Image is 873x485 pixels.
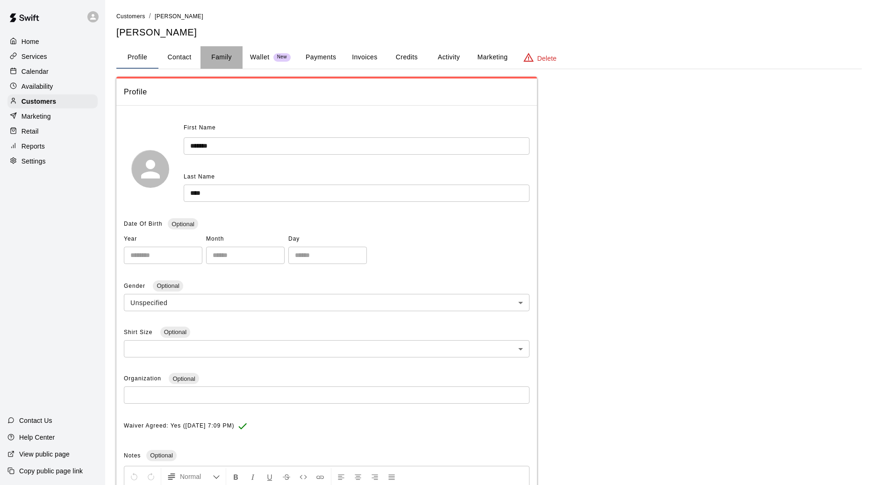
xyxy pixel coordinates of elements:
button: Profile [116,46,158,69]
span: Optional [168,221,198,228]
p: Services [21,52,47,61]
span: Optional [146,452,176,459]
span: Notes [124,452,141,459]
nav: breadcrumb [116,11,862,21]
button: Marketing [470,46,515,69]
span: Shirt Size [124,329,155,335]
a: Settings [7,154,98,168]
button: Contact [158,46,200,69]
p: View public page [19,449,70,459]
p: Help Center [19,433,55,442]
span: Customers [116,13,145,20]
button: Format Underline [262,468,278,485]
button: Formatting Options [163,468,224,485]
p: Home [21,37,39,46]
button: Justify Align [384,468,400,485]
button: Center Align [350,468,366,485]
span: Optional [153,282,183,289]
a: Retail [7,124,98,138]
p: Contact Us [19,416,52,425]
span: Optional [160,328,190,335]
span: Last Name [184,173,215,180]
button: Undo [126,468,142,485]
p: Delete [537,54,557,63]
span: Date Of Birth [124,221,162,227]
span: Normal [180,472,213,481]
span: Optional [169,375,199,382]
p: Reports [21,142,45,151]
p: Wallet [250,52,270,62]
button: Format Strikethrough [279,468,294,485]
a: Reports [7,139,98,153]
a: Home [7,35,98,49]
div: Unspecified [124,294,530,311]
button: Credits [386,46,428,69]
span: Profile [124,86,530,98]
button: Left Align [333,468,349,485]
a: Availability [7,79,98,93]
span: Waiver Agreed: Yes ([DATE] 7:09 PM) [124,419,234,434]
a: Marketing [7,109,98,123]
span: Day [288,232,367,247]
li: / [149,11,151,21]
span: New [273,54,291,60]
button: Invoices [343,46,386,69]
p: Calendar [21,67,49,76]
p: Marketing [21,112,51,121]
span: [PERSON_NAME] [155,13,203,20]
span: First Name [184,121,216,136]
button: Format Bold [228,468,244,485]
span: Month [206,232,285,247]
span: Gender [124,283,147,289]
p: Availability [21,82,53,91]
a: Customers [116,12,145,20]
button: Family [200,46,243,69]
button: Insert Link [312,468,328,485]
button: Payments [298,46,343,69]
button: Insert Code [295,468,311,485]
p: Retail [21,127,39,136]
div: basic tabs example [116,46,862,69]
button: Activity [428,46,470,69]
a: Services [7,50,98,64]
h5: [PERSON_NAME] [116,26,862,39]
p: Customers [21,97,56,106]
button: Right Align [367,468,383,485]
span: Organization [124,375,163,382]
p: Settings [21,157,46,166]
button: Format Italics [245,468,261,485]
a: Calendar [7,64,98,78]
a: Customers [7,94,98,108]
span: Year [124,232,202,247]
p: Copy public page link [19,466,83,476]
button: Redo [143,468,159,485]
